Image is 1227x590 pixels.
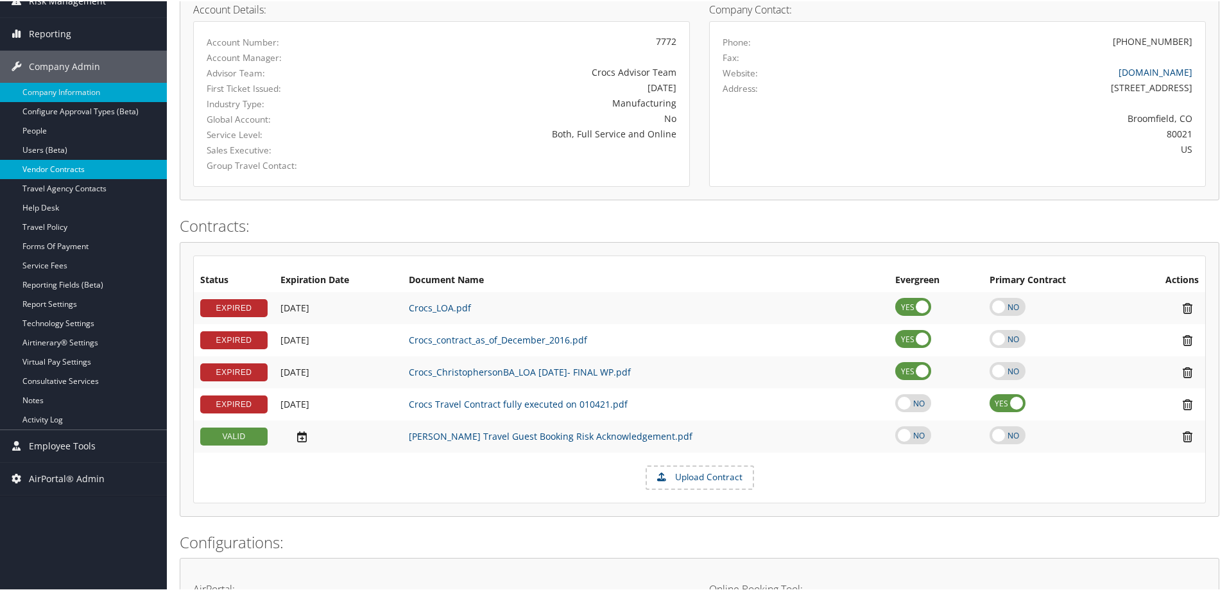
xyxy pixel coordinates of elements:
[1113,33,1192,47] div: [PHONE_NUMBER]
[409,300,471,313] a: Crocs_LOA.pdf
[409,365,631,377] a: Crocs_ChristophersonBA_LOA [DATE]- FINAL WP.pdf
[280,301,396,313] div: Add/Edit Date
[207,35,350,48] label: Account Number:
[207,143,350,155] label: Sales Executive:
[1176,300,1199,314] i: Remove Contract
[723,65,758,78] label: Website:
[370,33,676,47] div: 7772
[200,426,268,444] div: VALID
[370,64,676,78] div: Crocs Advisor Team
[409,333,587,345] a: Crocs_contract_as_of_December_2016.pdf
[29,429,96,461] span: Employee Tools
[370,110,676,124] div: No
[207,96,350,109] label: Industry Type:
[409,429,692,441] a: [PERSON_NAME] Travel Guest Booking Risk Acknowledgement.pdf
[370,80,676,93] div: [DATE]
[845,110,1193,124] div: Broomfield, CO
[845,141,1193,155] div: US
[193,3,690,13] h4: Account Details:
[370,126,676,139] div: Both, Full Service and Online
[723,50,739,63] label: Fax:
[983,268,1129,291] th: Primary Contract
[200,330,268,348] div: EXPIRED
[207,127,350,140] label: Service Level:
[274,268,402,291] th: Expiration Date
[280,365,309,377] span: [DATE]
[280,365,396,377] div: Add/Edit Date
[280,333,309,345] span: [DATE]
[29,17,71,49] span: Reporting
[402,268,889,291] th: Document Name
[180,214,1219,236] h2: Contracts:
[200,362,268,380] div: EXPIRED
[1176,397,1199,410] i: Remove Contract
[200,394,268,412] div: EXPIRED
[723,81,758,94] label: Address:
[207,158,350,171] label: Group Travel Contact:
[1129,268,1205,291] th: Actions
[200,298,268,316] div: EXPIRED
[280,397,309,409] span: [DATE]
[845,80,1193,93] div: [STREET_ADDRESS]
[723,35,751,48] label: Phone:
[280,333,396,345] div: Add/Edit Date
[207,112,350,125] label: Global Account:
[370,95,676,108] div: Manufacturing
[29,462,105,494] span: AirPortal® Admin
[1119,65,1192,77] a: [DOMAIN_NAME]
[194,268,274,291] th: Status
[207,50,350,63] label: Account Manager:
[709,3,1206,13] h4: Company Contact:
[207,65,350,78] label: Advisor Team:
[845,126,1193,139] div: 80021
[889,268,982,291] th: Evergreen
[1176,365,1199,378] i: Remove Contract
[180,530,1219,552] h2: Configurations:
[647,465,753,487] label: Upload Contract
[207,81,350,94] label: First Ticket Issued:
[280,397,396,409] div: Add/Edit Date
[280,429,396,442] div: Add/Edit Date
[29,49,100,82] span: Company Admin
[280,300,309,313] span: [DATE]
[409,397,628,409] a: Crocs Travel Contract fully executed on 010421.pdf
[1176,429,1199,442] i: Remove Contract
[1176,333,1199,346] i: Remove Contract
